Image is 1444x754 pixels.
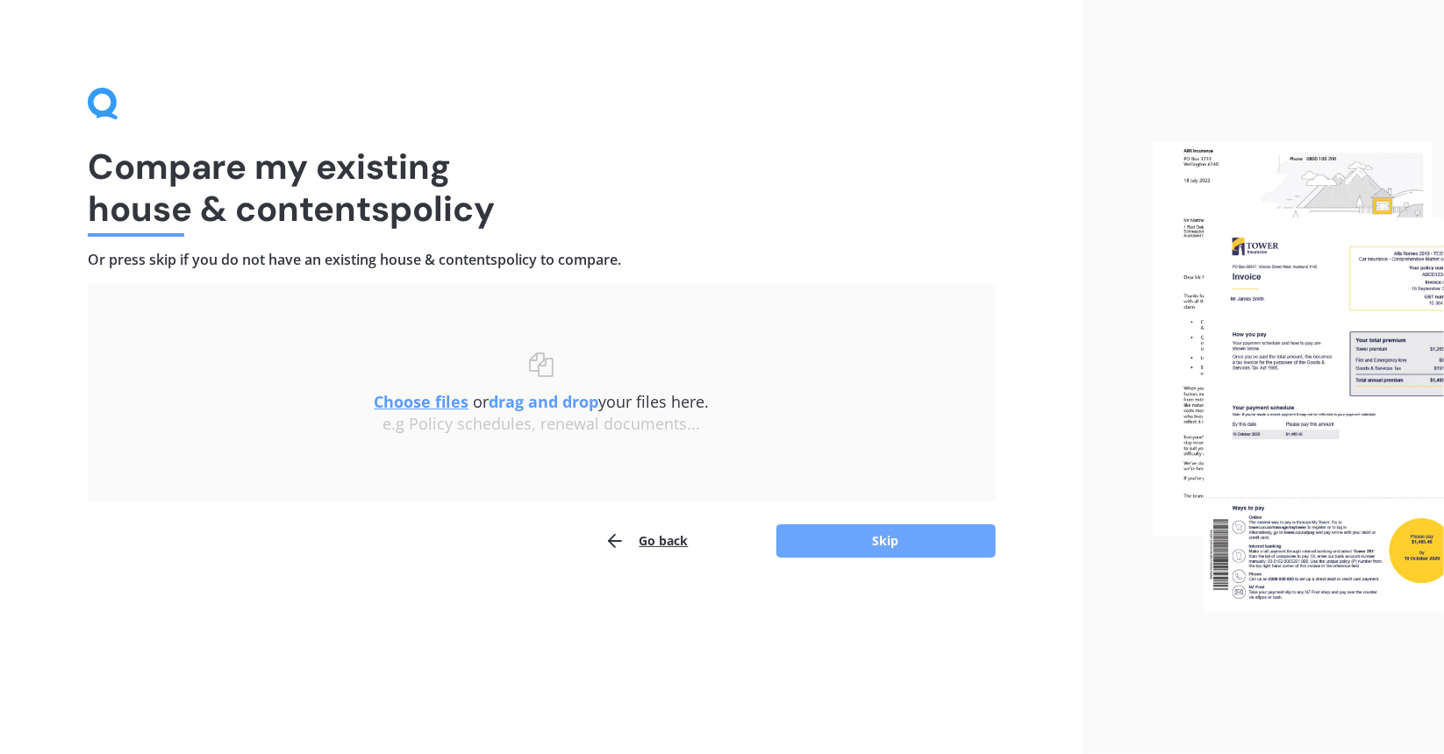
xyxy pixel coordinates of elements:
[123,415,961,434] div: e.g Policy schedules, renewal documents...
[374,391,709,412] span: or your files here.
[374,391,468,412] u: Choose files
[489,391,598,412] b: drag and drop
[88,251,996,269] h4: Or press skip if you do not have an existing house & contents policy to compare.
[88,146,996,230] h1: Compare my existing house & contents policy
[604,523,689,558] button: Go back
[776,524,996,558] button: Skip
